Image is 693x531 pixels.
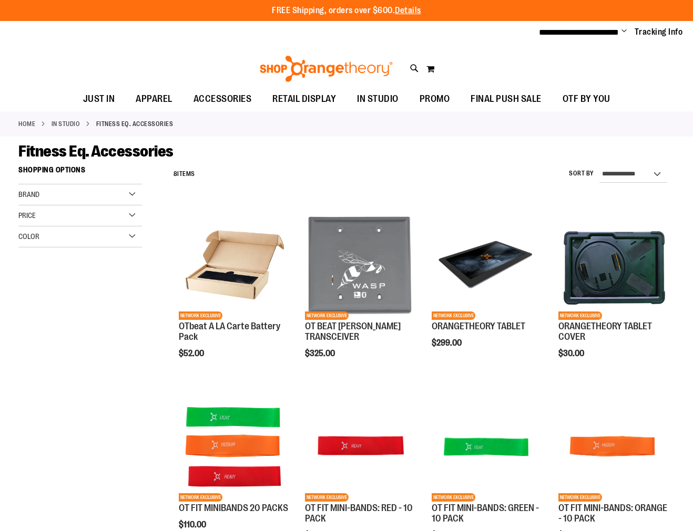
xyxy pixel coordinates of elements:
[193,87,252,111] span: ACCESSORIES
[305,349,337,358] span: $325.00
[432,391,543,502] img: Product image for OT FIT MINI-BANDS: GREEN - 10 PACK
[471,87,542,111] span: FINAL PUSH SALE
[305,209,416,321] a: Product image for OT BEAT POE TRANSCEIVERNETWORK EXCLUSIVE
[635,26,683,38] a: Tracking Info
[558,391,669,503] a: Product image for OT FIT MINI-BANDS: ORANGE - 10 PACKNETWORK EXCLUSIVE
[558,321,652,342] a: ORANGETHEORY TABLET COVER
[558,209,669,321] a: Product image for ORANGETHEORY TABLET COVERNETWORK EXCLUSIVE
[558,209,669,320] img: Product image for ORANGETHEORY TABLET COVER
[558,493,602,502] span: NETWORK EXCLUSIVE
[179,493,222,502] span: NETWORK EXCLUSIVE
[563,87,610,111] span: OTF BY YOU
[305,311,349,320] span: NETWORK EXCLUSIVE
[426,204,548,374] div: product
[305,209,416,320] img: Product image for OT BEAT POE TRANSCEIVER
[179,391,290,502] img: Product image for OT FIT MINIBANDS 20 PACKS
[18,232,39,241] span: Color
[553,204,675,385] div: product
[258,56,394,82] img: Shop Orangetheory
[432,493,475,502] span: NETWORK EXCLUSIVE
[179,520,208,529] span: $110.00
[460,87,552,111] a: FINAL PUSH SALE
[305,321,401,342] a: OT BEAT [PERSON_NAME] TRANSCEIVER
[83,87,115,111] span: JUST IN
[558,311,602,320] span: NETWORK EXCLUSIVE
[52,119,80,129] a: IN STUDIO
[395,6,421,15] a: Details
[136,87,172,111] span: APPAREL
[300,204,421,385] div: product
[305,493,349,502] span: NETWORK EXCLUSIVE
[183,87,262,111] a: ACCESSORIES
[305,391,416,503] a: Product image for OT FIT MINI-BANDS: RED - 10 PACKNETWORK EXCLUSIVE
[621,27,627,37] button: Account menu
[305,391,416,502] img: Product image for OT FIT MINI-BANDS: RED - 10 PACK
[558,349,586,358] span: $30.00
[432,338,463,348] span: $299.00
[432,503,539,524] a: OT FIT MINI-BANDS: GREEN - 10 PACK
[357,87,399,111] span: IN STUDIO
[272,87,336,111] span: RETAIL DISPLAY
[96,119,174,129] strong: Fitness Eq. Accessories
[262,87,346,111] a: RETAIL DISPLAY
[179,209,290,320] img: Product image for OTbeat A LA Carte Battery Pack
[420,87,450,111] span: PROMO
[18,190,39,199] span: Brand
[432,321,525,331] a: ORANGETHEORY TABLET
[174,204,295,385] div: product
[18,161,142,184] strong: Shopping Options
[305,503,413,524] a: OT FIT MINI-BANDS: RED - 10 PACK
[18,142,174,160] span: Fitness Eq. Accessories
[73,87,126,111] a: JUST IN
[558,391,669,502] img: Product image for OT FIT MINI-BANDS: ORANGE - 10 PACK
[174,170,178,178] span: 8
[558,503,667,524] a: OT FIT MINI-BANDS: ORANGE - 10 PACK
[552,87,621,111] a: OTF BY YOU
[179,321,280,342] a: OTbeat A LA Carte Battery Pack
[432,209,543,321] a: Product image for ORANGETHEORY TABLETNETWORK EXCLUSIVE
[174,166,195,182] h2: Items
[432,311,475,320] span: NETWORK EXCLUSIVE
[179,349,206,358] span: $52.00
[125,87,183,111] a: APPAREL
[409,87,461,111] a: PROMO
[179,503,288,513] a: OT FIT MINIBANDS 20 PACKS
[272,5,421,17] p: FREE Shipping, orders over $600.
[179,391,290,503] a: Product image for OT FIT MINIBANDS 20 PACKSNETWORK EXCLUSIVE
[179,209,290,321] a: Product image for OTbeat A LA Carte Battery PackNETWORK EXCLUSIVE
[18,119,35,129] a: Home
[432,209,543,320] img: Product image for ORANGETHEORY TABLET
[432,391,543,503] a: Product image for OT FIT MINI-BANDS: GREEN - 10 PACKNETWORK EXCLUSIVE
[179,311,222,320] span: NETWORK EXCLUSIVE
[346,87,409,111] a: IN STUDIO
[18,211,36,220] span: Price
[569,169,594,178] label: Sort By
